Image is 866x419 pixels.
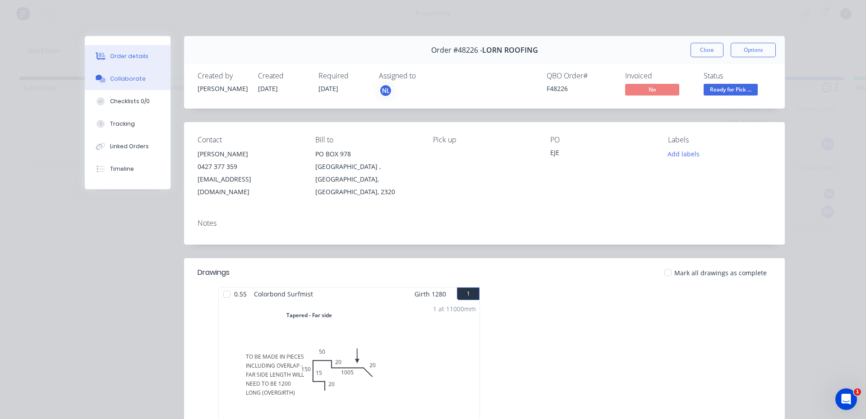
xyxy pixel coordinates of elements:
button: 1 [457,287,479,300]
div: 0427 377 359 [198,160,301,173]
div: PO BOX 978 [315,148,419,160]
button: Ready for Pick ... [704,84,758,97]
div: Labels [668,136,771,144]
div: Contact [198,136,301,144]
iframe: Intercom live chat [835,388,857,410]
button: Collaborate [85,68,170,90]
div: Collaborate [110,75,146,83]
button: Checklists 0/0 [85,90,170,113]
button: Timeline [85,158,170,180]
div: 1 at 11000mm [433,304,476,314]
span: Mark all drawings as complete [674,268,767,278]
button: Order details [85,45,170,68]
div: [GEOGRAPHIC_DATA] , [GEOGRAPHIC_DATA], [GEOGRAPHIC_DATA], 2320 [315,160,419,198]
div: Created by [198,72,247,80]
button: NL [379,84,392,97]
div: Tracking [110,120,135,128]
div: Notes [198,219,771,228]
div: EJE [550,148,654,160]
div: [PERSON_NAME] [198,84,247,93]
span: Colorbond Surfmist [250,287,317,301]
div: [EMAIL_ADDRESS][DOMAIN_NAME] [198,173,301,198]
span: 0.55 [230,287,250,301]
div: Status [704,72,771,80]
div: Linked Orders [110,142,149,150]
span: Ready for Pick ... [704,84,758,95]
div: Created [258,72,308,80]
div: PO [550,136,654,144]
span: No [625,84,679,95]
button: Linked Orders [85,135,170,158]
div: PO BOX 978[GEOGRAPHIC_DATA] , [GEOGRAPHIC_DATA], [GEOGRAPHIC_DATA], 2320 [315,148,419,198]
div: Invoiced [625,72,693,80]
div: Pick up [433,136,536,144]
div: [PERSON_NAME] [198,148,301,160]
button: Close [691,43,723,57]
div: Timeline [110,165,134,173]
span: Order #48226 - [431,46,482,55]
div: Required [318,72,368,80]
div: QBO Order # [547,72,614,80]
button: Options [731,43,776,57]
div: Checklists 0/0 [110,97,150,105]
span: LORN ROOFING [482,46,538,55]
div: [PERSON_NAME]0427 377 359[EMAIL_ADDRESS][DOMAIN_NAME] [198,148,301,198]
span: [DATE] [318,84,338,93]
button: Add labels [663,148,705,160]
span: [DATE] [258,84,278,93]
div: F48226 [547,84,614,93]
button: Tracking [85,113,170,135]
div: Drawings [198,267,230,278]
span: 1 [854,388,861,396]
div: Order details [110,52,148,60]
div: Bill to [315,136,419,144]
div: Assigned to [379,72,469,80]
span: Girth 1280 [415,287,446,301]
